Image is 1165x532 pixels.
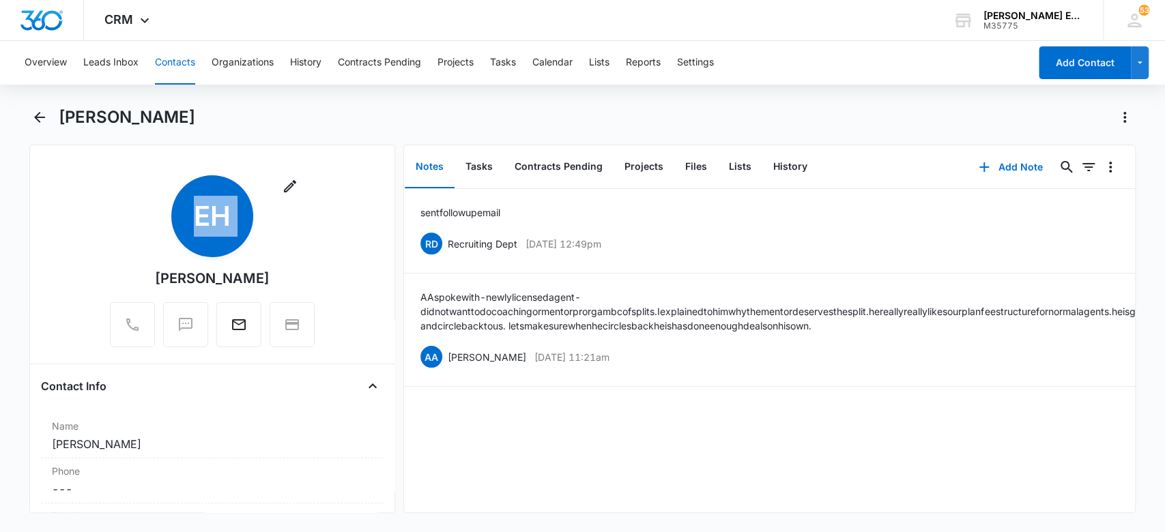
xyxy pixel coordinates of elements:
h1: [PERSON_NAME] [59,107,195,128]
div: [PERSON_NAME] [155,268,269,289]
button: Overview [25,41,67,85]
button: Leads Inbox [83,41,139,85]
button: Actions [1114,106,1136,128]
button: Calendar [532,41,573,85]
button: Notes [405,146,455,188]
span: EH [171,175,253,257]
button: Filters [1078,156,1099,178]
div: Name[PERSON_NAME] [41,413,384,458]
p: [PERSON_NAME] [448,350,526,364]
div: notifications count [1138,5,1149,16]
span: 53 [1138,5,1149,16]
button: Lists [718,146,762,188]
button: Projects [614,146,674,188]
p: [DATE] 12:49pm [526,237,601,251]
label: Name [52,419,373,433]
button: Contracts Pending [338,41,421,85]
button: Back [29,106,51,128]
button: Organizations [212,41,274,85]
button: Add Contact [1039,46,1131,79]
button: History [762,146,818,188]
button: Overflow Menu [1099,156,1121,178]
a: Email [216,323,261,335]
span: RD [420,233,442,254]
button: Files [674,146,718,188]
div: account name [983,10,1083,21]
button: Search... [1056,156,1078,178]
p: sent follow up email [420,205,500,220]
dd: --- [52,481,373,497]
button: Contacts [155,41,195,85]
div: account id [983,21,1083,31]
button: Close [362,375,384,397]
button: Settings [677,41,714,85]
span: AA [420,346,442,368]
button: History [290,41,321,85]
p: [DATE] 11:21am [534,350,609,364]
button: Tasks [490,41,516,85]
button: Tasks [455,146,504,188]
div: Phone--- [41,458,384,503]
p: Recruiting Dept [448,237,517,251]
button: Lists [589,41,609,85]
dd: [PERSON_NAME] [52,436,373,452]
button: Add Note [965,151,1056,183]
span: CRM [104,12,133,27]
label: Email [52,509,373,523]
button: Reports [626,41,661,85]
button: Projects [437,41,474,85]
label: Phone [52,464,373,478]
h4: Contact Info [41,378,106,394]
button: Email [216,302,261,347]
button: Contracts Pending [504,146,614,188]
